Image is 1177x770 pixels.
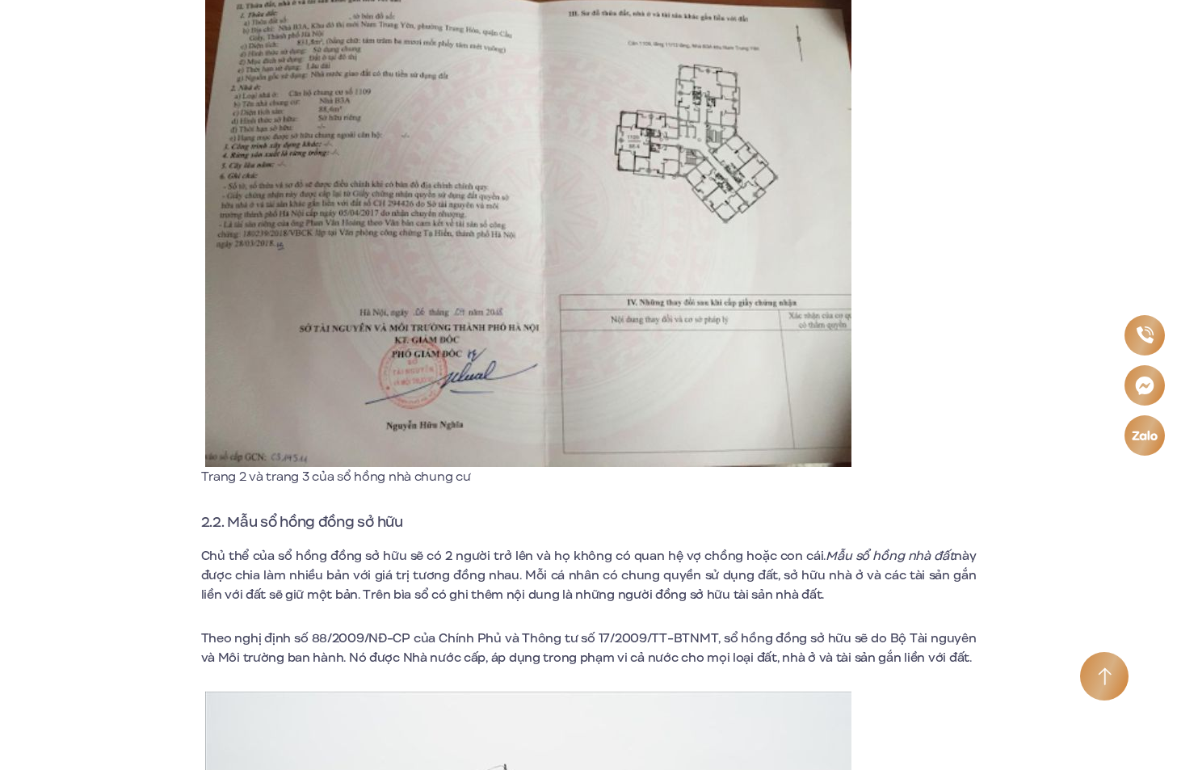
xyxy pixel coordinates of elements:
[201,467,855,486] p: Trang 2 và trang 3 của sổ hồng nhà chung cư
[826,547,954,565] span: Mẫu sổ hồng nhà đất
[201,511,403,532] span: 2.2. Mẫu sổ hồng đồng sở hữu
[1098,667,1112,686] img: Arrow icon
[1136,326,1153,343] img: Phone icon
[1131,431,1158,440] img: Zalo icon
[201,547,826,565] span: Chủ thể của sổ hồng đồng sở hữu sẽ có 2 người trở lên và họ không có quan hệ vợ chồng hoặc con cái.
[201,629,977,667] span: Theo nghị định số 88/2009/NĐ-CP của Chính Phủ và Thông tư số 17/2009/TT-BTNMT, sổ hồng đồng sở hữ...
[201,547,977,604] span: này được chia làm nhiều bản với giá trị tương đồng nhau. Mỗi cá nhân có chung quyền sử dụng đất, ...
[1135,376,1154,395] img: Messenger icon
